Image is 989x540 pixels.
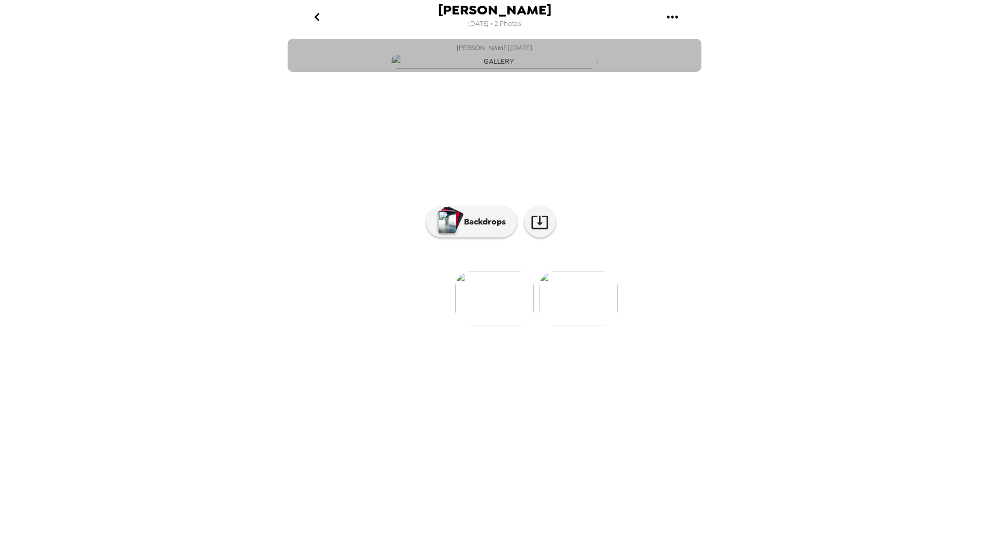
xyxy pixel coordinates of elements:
img: gallery [539,272,618,325]
span: [PERSON_NAME] , [DATE] [457,42,532,54]
img: gallery [455,272,534,325]
img: gallery [391,54,598,69]
span: [DATE] • 2 Photos [468,17,521,31]
button: [PERSON_NAME],[DATE] [288,39,701,72]
span: [PERSON_NAME] [438,3,551,17]
button: Backdrops [426,206,517,237]
p: Backdrops [459,216,506,228]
